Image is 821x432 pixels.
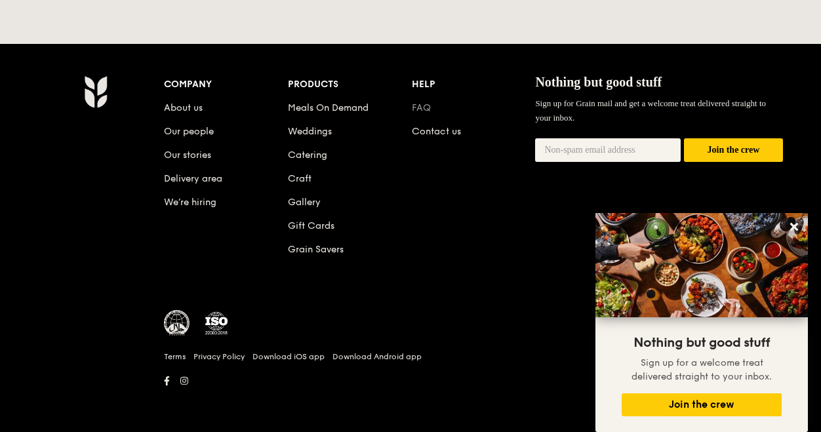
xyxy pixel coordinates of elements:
[164,102,203,113] a: About us
[164,75,288,94] div: Company
[412,102,431,113] a: FAQ
[84,75,107,108] img: Grain
[332,351,422,362] a: Download Android app
[288,126,332,137] a: Weddings
[633,335,770,351] span: Nothing but good stuff
[412,126,461,137] a: Contact us
[164,310,190,336] img: MUIS Halal Certified
[33,390,788,401] h6: Revision
[288,173,311,184] a: Craft
[412,75,536,94] div: Help
[203,310,230,336] img: ISO Certified
[164,126,214,137] a: Our people
[288,75,412,94] div: Products
[535,75,662,89] span: Nothing but good stuff
[288,244,344,255] a: Grain Savers
[288,197,321,208] a: Gallery
[631,357,772,382] span: Sign up for a welcome treat delivered straight to your inbox.
[164,173,222,184] a: Delivery area
[164,351,186,362] a: Terms
[288,220,334,231] a: Gift Cards
[622,393,782,416] button: Join the crew
[164,197,216,208] a: We’re hiring
[784,216,805,237] button: Close
[684,138,783,163] button: Join the crew
[595,213,808,317] img: DSC07876-Edit02-Large.jpeg
[193,351,245,362] a: Privacy Policy
[288,149,327,161] a: Catering
[535,138,681,162] input: Non-spam email address
[535,98,766,123] span: Sign up for Grain mail and get a welcome treat delivered straight to your inbox.
[288,102,369,113] a: Meals On Demand
[164,149,211,161] a: Our stories
[252,351,325,362] a: Download iOS app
